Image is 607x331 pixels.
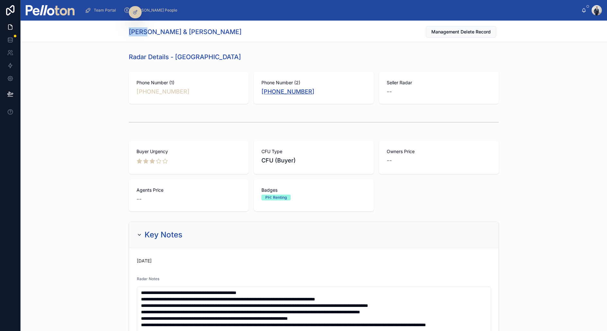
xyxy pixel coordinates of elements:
[265,195,287,200] div: PH: Renting
[122,5,182,16] a: [PERSON_NAME] People
[261,148,366,155] span: CFU Type
[387,156,392,165] span: --
[26,5,75,15] img: App logo
[426,26,496,38] button: Management Delete Record
[387,148,491,155] span: Owners Price
[133,8,177,13] span: [PERSON_NAME] People
[261,156,366,165] span: CFU (Buyer)
[137,258,152,264] p: [DATE]
[94,8,116,13] span: Team Portal
[261,187,366,193] span: Badges
[136,87,189,96] a: [PHONE_NUMBER]
[145,230,182,240] h2: Key Notes
[136,79,241,86] span: Phone Number (1)
[137,276,159,281] span: Radar Notes
[431,29,491,35] span: Management Delete Record
[387,87,392,96] span: --
[136,187,241,193] span: Agents Price
[136,148,241,155] span: Buyer Urgency
[136,195,142,204] span: --
[261,79,366,86] span: Phone Number (2)
[387,79,491,86] span: Seller Radar
[80,3,581,17] div: scrollable content
[129,27,242,36] h1: [PERSON_NAME] & [PERSON_NAME]
[83,5,120,16] a: Team Portal
[129,52,241,61] h1: Radar Details - [GEOGRAPHIC_DATA]
[261,87,314,96] a: [PHONE_NUMBER]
